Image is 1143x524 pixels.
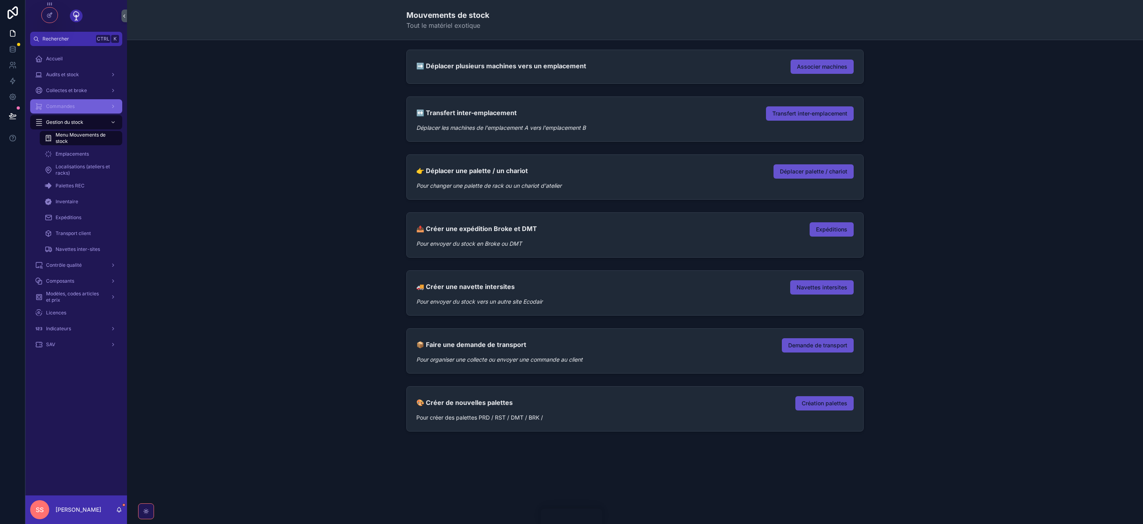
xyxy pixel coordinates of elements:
[40,226,122,241] a: Transport client
[416,60,586,72] h2: ➡️ Déplacer plusieurs machines vers un emplacement
[46,326,71,332] span: Indicateurs
[46,56,63,62] span: Accueil
[56,183,85,189] span: Palettes REC
[56,164,114,176] span: Localisations (ateliers et racks)
[30,67,122,82] a: Audits et stock
[36,505,44,514] span: SS
[30,258,122,272] a: Contrôle qualité
[56,506,101,514] p: [PERSON_NAME]
[406,21,489,30] span: Tout le matériel exotique
[46,310,66,316] span: Licences
[802,399,847,407] span: Création palettes
[780,168,847,175] span: Déplacer palette / chariot
[46,71,79,78] span: Audits et stock
[416,164,528,177] h2: 👉 Déplacer une palette / un chariot
[788,341,847,349] span: Demande de transport
[772,110,847,118] span: Transfert inter-emplacement
[25,46,127,362] div: scrollable content
[46,119,83,125] span: Gestion du stock
[30,306,122,320] a: Licences
[416,280,515,293] h2: 🚚 Créer une navette intersites
[30,52,122,66] a: Accueil
[810,222,854,237] button: Expéditions
[416,338,526,351] h2: 📦 Faire une demande de transport
[797,63,847,71] span: Associer machines
[416,240,522,247] em: Pour envoyer du stock en Broke ou DMT
[56,132,114,144] span: Menu Mouvements de stock
[56,246,100,252] span: Navettes inter-sites
[416,222,537,235] h2: 📤 Créer une expédition Broke et DMT
[56,198,78,205] span: Inventaire
[96,35,110,43] span: Ctrl
[416,356,583,363] em: Pour organiser une collecte ou envoyer une commande au client
[782,338,854,353] button: Demande de transport
[30,322,122,336] a: Indicateurs
[56,230,91,237] span: Transport client
[40,163,122,177] a: Localisations (ateliers et racks)
[416,106,517,119] h2: ↔️ Transfert inter-emplacement
[416,124,586,131] em: Déplacer les machines de l'emplacement A vers l'emplacement B
[46,103,75,110] span: Commandes
[30,99,122,114] a: Commandes
[774,164,854,179] button: Déplacer palette / chariot
[797,283,847,291] span: Navettes intersites
[30,290,122,304] a: Modèles, codes articles et prix
[416,182,562,189] em: Pour changer une palette de rack ou un chariot d'atelier
[416,414,543,421] span: Pour créer des palettes PRD / RST / DMT / BRK /
[40,131,122,145] a: Menu Mouvements de stock
[42,36,93,42] span: Rechercher
[790,280,854,295] button: Navettes intersites
[46,291,104,303] span: Modèles, codes articles et prix
[30,337,122,352] a: SAV
[70,10,83,22] img: App logo
[766,106,854,121] button: Transfert inter-emplacement
[816,225,847,233] span: Expéditions
[30,115,122,129] a: Gestion du stock
[46,278,74,284] span: Composants
[40,242,122,256] a: Navettes inter-sites
[795,396,854,410] button: Création palettes
[30,32,122,46] button: RechercherCtrlK
[406,10,489,21] h1: Mouvements de stock
[112,36,118,42] span: K
[40,210,122,225] a: Expéditions
[40,179,122,193] a: Palettes REC
[46,262,82,268] span: Contrôle qualité
[40,147,122,161] a: Emplacements
[30,83,122,98] a: Collectes et broke
[56,214,81,221] span: Expéditions
[416,396,513,409] h2: 🎨 Créer de nouvelles palettes
[30,274,122,288] a: Composants
[46,87,87,94] span: Collectes et broke
[791,60,854,74] button: Associer machines
[56,151,89,157] span: Emplacements
[46,341,55,348] span: SAV
[40,195,122,209] a: Inventaire
[416,298,543,305] em: Pour envoyer du stock vers un autre site Ecodair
